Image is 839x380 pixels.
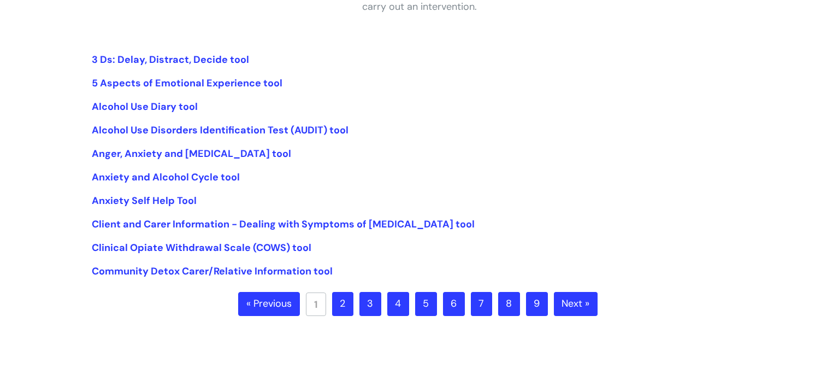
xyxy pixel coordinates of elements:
a: Next » [554,292,598,316]
a: 8 [498,292,520,316]
a: 7 [471,292,492,316]
a: 6 [443,292,465,316]
a: 3 [359,292,381,316]
a: Alcohol Use Disorders Identification Test (AUDIT) tool [92,124,348,137]
a: Clinical Opiate Withdrawal Scale (COWS) tool [92,241,311,254]
a: Alcohol Use Diary tool [92,100,198,113]
a: « Previous [238,292,300,316]
a: Community Detox Carer/Relative Information tool [92,265,333,278]
a: Anger, Anxiety and [MEDICAL_DATA] tool [92,147,291,160]
a: 2 [332,292,353,316]
a: Anxiety Self Help Tool [92,194,197,207]
a: 1 [306,293,326,316]
a: 9 [526,292,548,316]
a: 5 Aspects of Emotional Experience tool [92,77,282,90]
a: 5 [415,292,437,316]
a: Anxiety and Alcohol Cycle tool [92,171,240,184]
a: 4 [387,292,409,316]
a: 3 Ds: Delay, Distract, Decide tool [92,53,249,66]
a: Client and Carer Information - Dealing with Symptoms of [MEDICAL_DATA] tool [92,218,475,231]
